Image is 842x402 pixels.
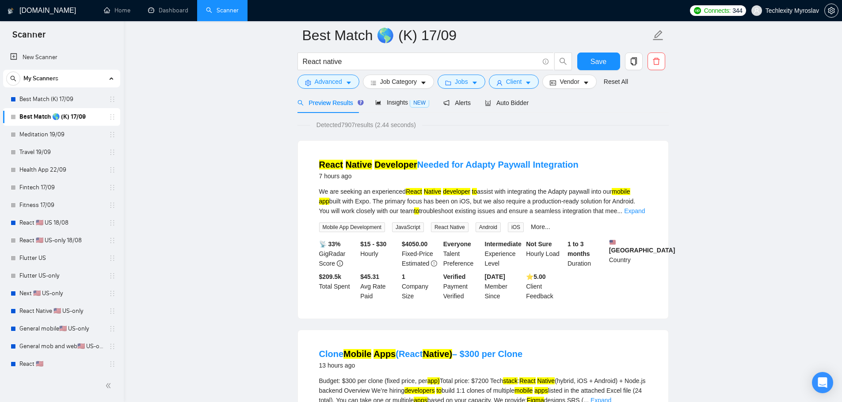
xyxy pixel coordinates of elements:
[19,355,103,373] a: React 🇺🇸
[319,273,342,280] b: $ 209.5k
[485,99,529,106] span: Auto Bidder
[19,179,103,196] a: Fintech 17/09
[534,387,548,394] mark: apps
[489,75,539,89] button: userClientcaret-down
[472,79,478,86] span: caret-down
[319,160,343,169] mark: React
[609,239,675,254] b: [GEOGRAPHIC_DATA]
[317,272,359,301] div: Total Spent
[400,272,442,301] div: Company Size
[612,188,630,195] mark: mobile
[420,79,427,86] span: caret-down
[812,372,833,393] div: Open Intercom Messenger
[537,377,555,384] mark: Native
[319,187,647,216] div: We are seeking an experienced assist with integrating the Adapty paywall into our built with Expo...
[443,273,466,280] b: Verified
[402,240,427,248] b: $ 4050.00
[319,240,341,248] b: 📡 33%
[319,171,579,181] div: 7 hours ago
[109,184,116,191] span: holder
[317,239,359,268] div: GigRadar Score
[19,108,103,126] a: Best Match 🌎 (K) 17/09
[5,28,53,47] span: Scanner
[531,223,550,230] a: More...
[109,343,116,350] span: holder
[583,79,589,86] span: caret-down
[19,196,103,214] a: Fitness 17/09
[19,232,103,249] a: React 🇺🇸 US-only 18/08
[23,70,58,87] span: My Scanners
[109,237,116,244] span: holder
[443,99,471,106] span: Alerts
[302,24,651,46] input: Scanner name...
[19,90,103,108] a: Best Match (K) 17/09
[410,98,429,108] span: NEW
[754,8,760,14] span: user
[360,240,386,248] b: $15 - $30
[825,7,838,14] span: setting
[402,260,429,267] span: Estimated
[610,239,616,245] img: 🇺🇸
[109,113,116,120] span: holder
[485,240,522,248] b: Intermediate
[577,53,620,70] button: Save
[109,325,116,332] span: holder
[526,273,545,280] b: ⭐️ 5.00
[404,387,435,394] mark: developers
[305,79,311,86] span: setting
[109,149,116,156] span: holder
[400,239,442,268] div: Fixed-Price
[109,96,116,103] span: holder
[568,240,590,257] b: 1 to 3 months
[109,166,116,173] span: holder
[375,99,381,105] span: area-chart
[442,239,483,268] div: Talent Preference
[554,53,572,70] button: search
[346,160,372,169] mark: Native
[443,188,470,195] mark: developer
[485,100,491,106] span: robot
[550,79,556,86] span: idcard
[483,239,525,268] div: Experience Level
[297,100,304,106] span: search
[19,249,103,267] a: Flutter US
[363,75,434,89] button: barsJob Categorycaret-down
[607,239,649,268] div: Country
[414,207,419,214] mark: to
[319,349,523,359] a: CloneMobile Apps(ReactNative)– $300 per Clone
[360,273,379,280] b: $45.31
[19,320,103,338] a: General mobile🇺🇸 US-only
[109,202,116,209] span: holder
[104,7,130,14] a: homeHome
[358,272,400,301] div: Avg Rate Paid
[445,79,451,86] span: folder
[604,77,628,86] a: Reset All
[431,222,469,232] span: React Native
[8,4,14,18] img: logo
[19,214,103,232] a: React 🇺🇸 US 18/08
[732,6,742,15] span: 344
[485,273,505,280] b: [DATE]
[297,75,359,89] button: settingAdvancedcaret-down
[19,285,103,302] a: Next 🇺🇸 US-only
[370,79,377,86] span: bars
[519,377,536,384] mark: React
[824,4,838,18] button: setting
[694,7,701,14] img: upwork-logo.png
[566,239,607,268] div: Duration
[543,59,549,64] span: info-circle
[19,338,103,355] a: General mob and web🇺🇸 US-only - to be done
[319,198,329,205] mark: app
[524,239,566,268] div: Hourly Load
[704,6,731,15] span: Connects:
[310,120,422,130] span: Detected 7907 results (2.44 seconds)
[542,75,596,89] button: idcardVendorcaret-down
[10,49,113,66] a: New Scanner
[496,79,503,86] span: user
[319,222,385,232] span: Mobile App Development
[648,53,665,70] button: delete
[374,160,417,169] mark: Developer
[109,219,116,226] span: holder
[358,239,400,268] div: Hourly
[525,79,531,86] span: caret-down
